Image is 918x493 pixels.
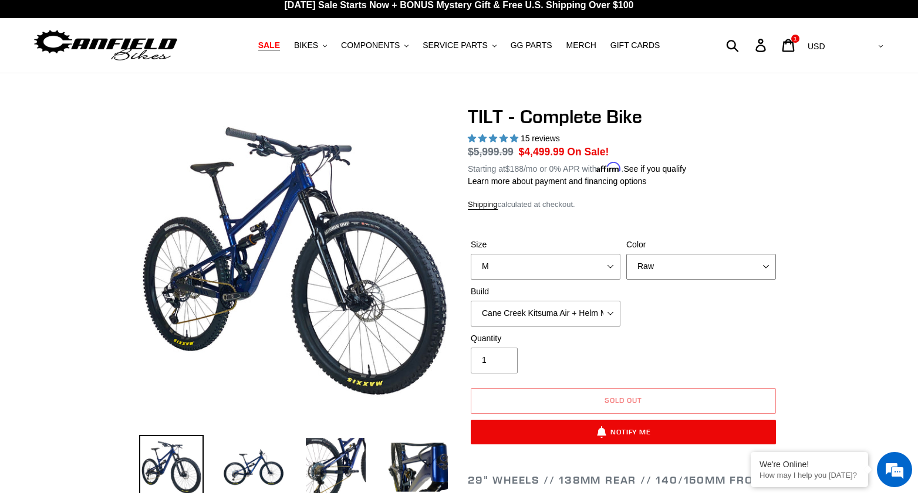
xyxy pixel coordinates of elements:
[605,38,666,53] a: GIFT CARDS
[566,40,596,50] span: MERCH
[288,38,333,53] button: BIKES
[341,40,400,50] span: COMPONENTS
[605,396,642,404] span: Sold out
[760,471,859,480] p: How may I help you today?
[471,285,620,298] label: Build
[468,199,779,210] div: calculated at checkout.
[468,106,779,128] h1: TILT - Complete Bike
[294,40,318,50] span: BIKES
[468,200,498,210] a: Shipping
[32,27,179,64] img: Canfield Bikes
[794,36,797,42] span: 1
[468,474,779,487] h2: 29" Wheels // 138mm Rear // 140/150mm Front
[471,332,620,345] label: Quantity
[468,146,514,158] s: $5,999.99
[468,176,646,186] a: Learn more about payment and financing options
[775,33,803,58] a: 1
[610,40,660,50] span: GIFT CARDS
[468,160,686,175] p: Starting at /mo or 0% APR with .
[471,388,776,414] button: Sold out
[760,460,859,469] div: We're Online!
[471,239,620,251] label: Size
[252,38,286,53] a: SALE
[519,146,565,158] span: $4,499.99
[505,164,524,174] span: $188
[417,38,502,53] button: SERVICE PARTS
[335,38,414,53] button: COMPONENTS
[423,40,487,50] span: SERVICE PARTS
[561,38,602,53] a: MERCH
[511,40,552,50] span: GG PARTS
[505,38,558,53] a: GG PARTS
[733,32,762,58] input: Search
[258,40,280,50] span: SALE
[626,239,776,251] label: Color
[596,162,621,172] span: Affirm
[623,164,686,174] a: See if you qualify - Learn more about Affirm Financing (opens in modal)
[471,420,776,444] button: Notify Me
[468,134,521,143] span: 5.00 stars
[521,134,560,143] span: 15 reviews
[567,144,609,159] span: On Sale!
